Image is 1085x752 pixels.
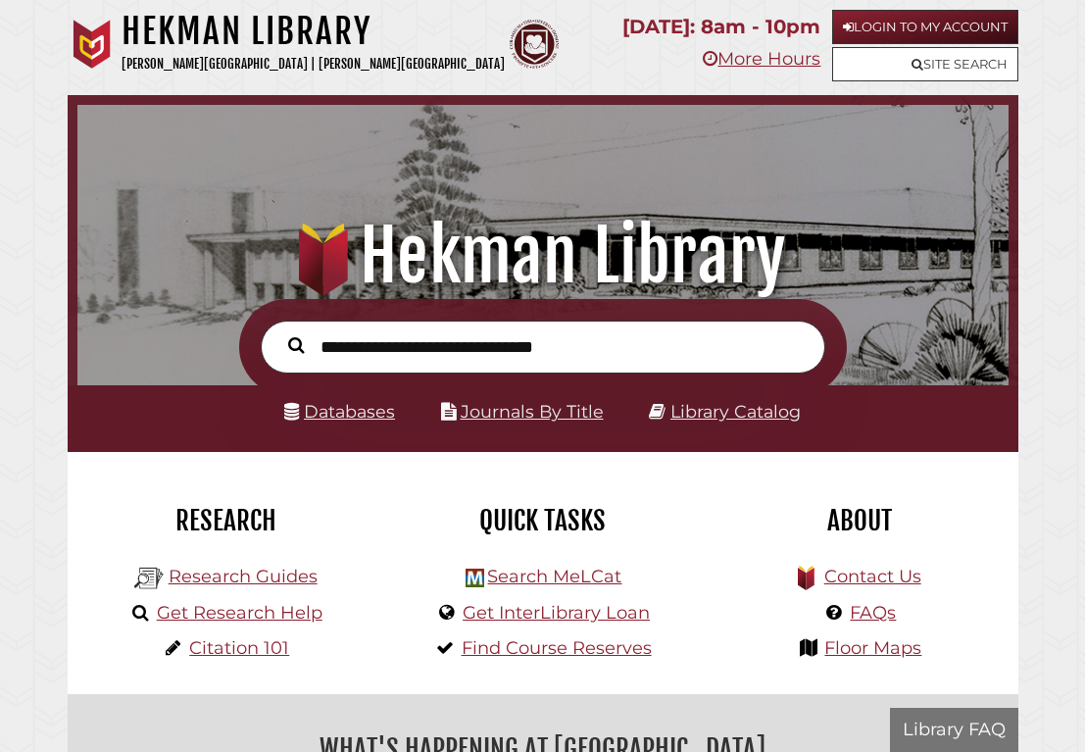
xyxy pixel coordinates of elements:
[463,602,650,624] a: Get InterLibrary Loan
[715,504,1003,537] h2: About
[622,10,820,44] p: [DATE]: 8am - 10pm
[466,569,484,587] img: Hekman Library Logo
[832,47,1018,81] a: Site Search
[399,504,686,537] h2: Quick Tasks
[189,637,289,659] a: Citation 101
[462,637,652,659] a: Find Course Reserves
[288,337,304,355] i: Search
[850,602,896,624] a: FAQs
[278,332,314,357] button: Search
[68,20,117,69] img: Calvin University
[824,637,921,659] a: Floor Maps
[670,401,801,422] a: Library Catalog
[832,10,1018,44] a: Login to My Account
[284,401,395,422] a: Databases
[122,10,505,53] h1: Hekman Library
[122,53,505,75] p: [PERSON_NAME][GEOGRAPHIC_DATA] | [PERSON_NAME][GEOGRAPHIC_DATA]
[824,566,921,587] a: Contact Us
[134,564,164,593] img: Hekman Library Logo
[461,401,604,422] a: Journals By Title
[93,213,992,299] h1: Hekman Library
[703,48,820,70] a: More Hours
[157,602,322,624] a: Get Research Help
[169,566,318,587] a: Research Guides
[510,20,559,69] img: Calvin Theological Seminary
[487,566,621,587] a: Search MeLCat
[82,504,370,537] h2: Research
